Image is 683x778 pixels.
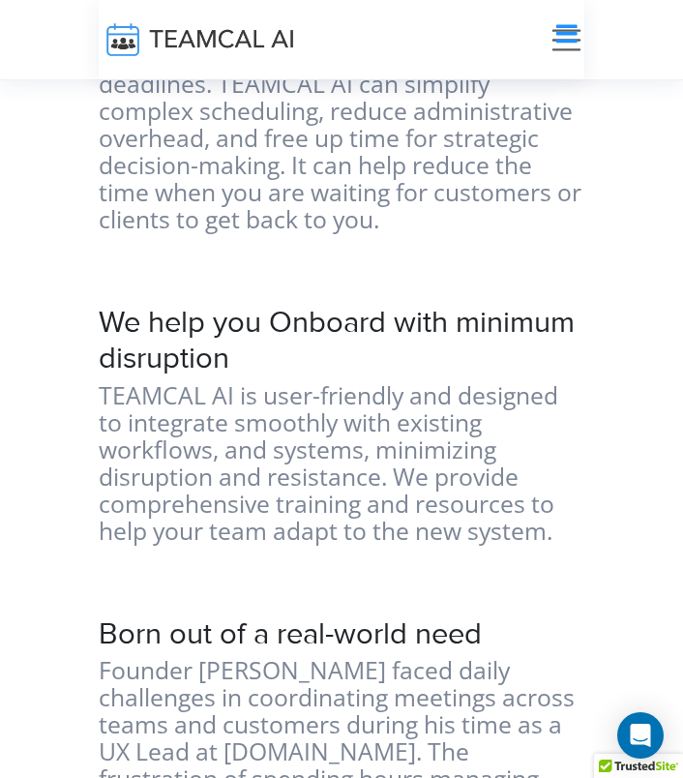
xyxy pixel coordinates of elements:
button: Toggle navigation [549,22,584,58]
p: TEAMCAL AI is user-friendly and designed to integrate smoothly with existing workflows, and syste... [99,382,585,545]
p: Effective scheduling can alleviate the pressure of managing team resources and deadlines. TEAMCAL... [99,16,585,233]
h4: We help you Onboard with minimum disruption [99,305,585,377]
div: Open Intercom Messenger [617,712,664,759]
h4: Born out of a real-world need [99,616,585,652]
